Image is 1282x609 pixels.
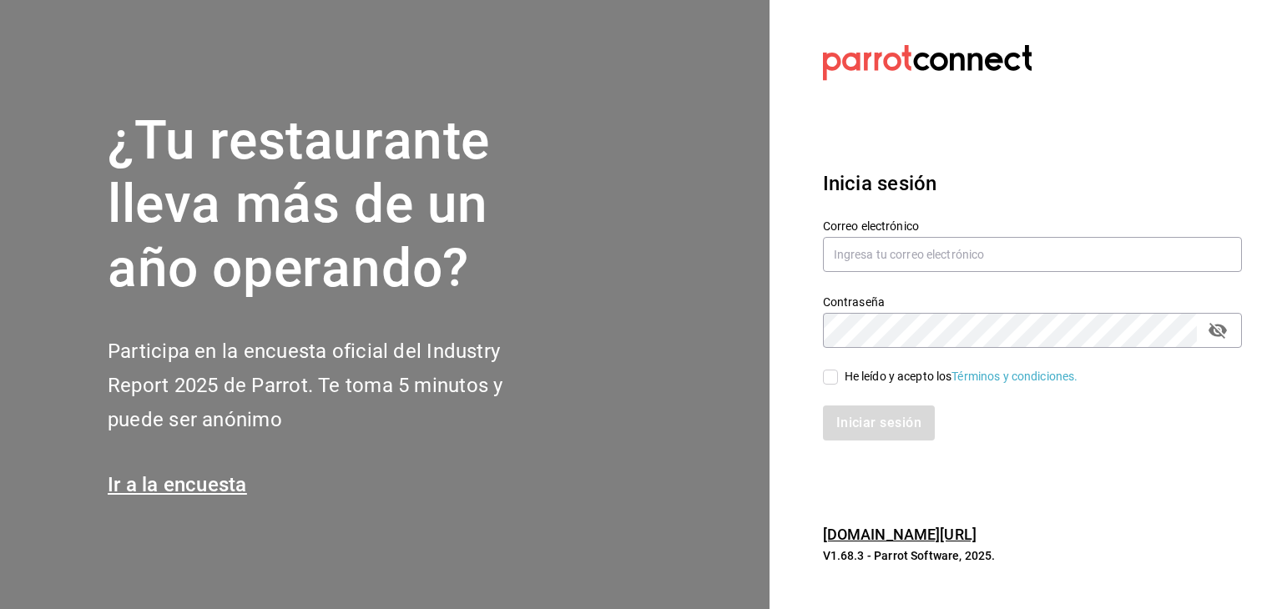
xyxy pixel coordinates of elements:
a: [DOMAIN_NAME][URL] [823,526,977,543]
label: Correo electrónico [823,219,1242,231]
h1: ¿Tu restaurante lleva más de un año operando? [108,109,558,301]
a: Ir a la encuesta [108,473,247,496]
div: He leído y acepto los [845,368,1078,385]
p: V1.68.3 - Parrot Software, 2025. [823,547,1242,564]
label: Contraseña [823,295,1242,307]
a: Términos y condiciones. [951,370,1078,383]
h2: Participa en la encuesta oficial del Industry Report 2025 de Parrot. Te toma 5 minutos y puede se... [108,335,558,436]
input: Ingresa tu correo electrónico [823,237,1242,272]
h3: Inicia sesión [823,169,1242,199]
button: passwordField [1204,316,1232,345]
